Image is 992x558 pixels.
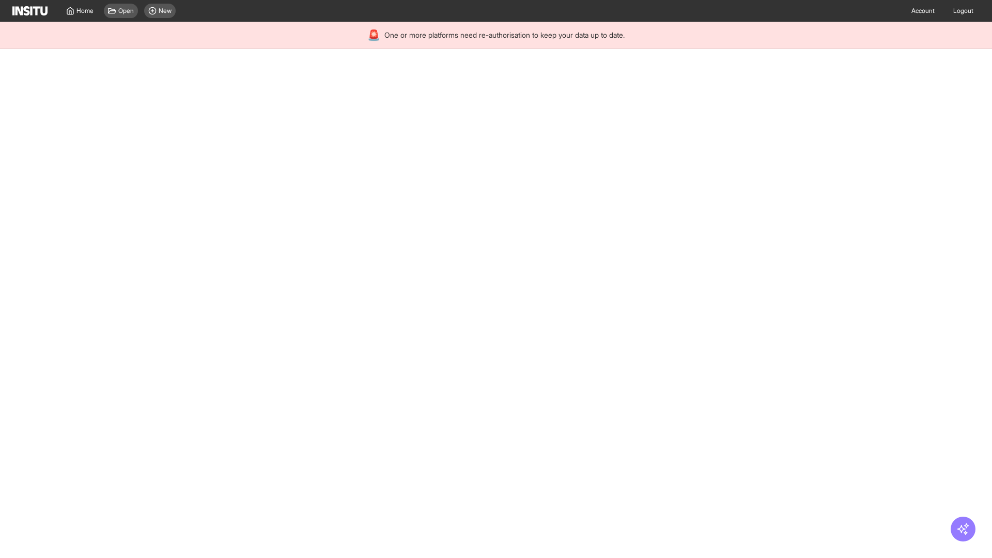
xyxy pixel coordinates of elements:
[76,7,94,15] span: Home
[159,7,172,15] span: New
[12,6,48,16] img: Logo
[384,30,625,40] span: One or more platforms need re-authorisation to keep your data up to date.
[118,7,134,15] span: Open
[367,28,380,42] div: 🚨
